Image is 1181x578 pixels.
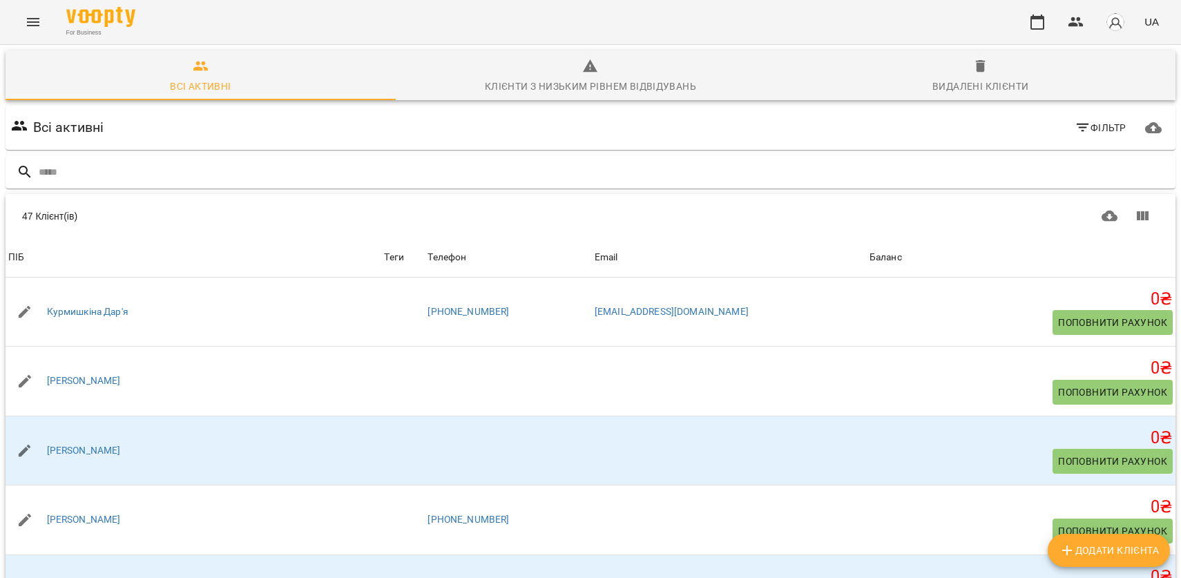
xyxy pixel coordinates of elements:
[428,249,466,266] div: Телефон
[595,249,618,266] div: Sort
[595,249,618,266] div: Email
[485,78,696,95] div: Клієнти з низьким рівнем відвідувань
[1053,449,1173,474] button: Поповнити рахунок
[1053,310,1173,335] button: Поповнити рахунок
[6,194,1175,238] div: Table Toolbar
[870,497,1173,518] h5: 0 ₴
[595,249,864,266] span: Email
[1139,9,1164,35] button: UA
[870,249,902,266] div: Баланс
[47,374,121,388] a: [PERSON_NAME]
[428,306,509,317] a: [PHONE_NUMBER]
[1053,380,1173,405] button: Поповнити рахунок
[428,514,509,525] a: [PHONE_NUMBER]
[33,117,104,138] h6: Всі активні
[17,6,50,39] button: Menu
[1053,519,1173,543] button: Поповнити рахунок
[1059,542,1159,559] span: Додати клієнта
[428,249,466,266] div: Sort
[870,289,1173,310] h5: 0 ₴
[870,249,1173,266] span: Баланс
[1144,15,1159,29] span: UA
[47,513,121,527] a: [PERSON_NAME]
[1093,200,1126,233] button: Завантажити CSV
[170,78,231,95] div: Всі активні
[66,7,135,27] img: Voopty Logo
[1069,115,1132,140] button: Фільтр
[595,306,749,317] a: [EMAIL_ADDRESS][DOMAIN_NAME]
[870,427,1173,449] h5: 0 ₴
[1058,314,1167,331] span: Поповнити рахунок
[1048,534,1170,567] button: Додати клієнта
[932,78,1028,95] div: Видалені клієнти
[1126,200,1159,233] button: Показати колонки
[384,249,422,266] div: Теги
[1075,119,1126,136] span: Фільтр
[870,358,1173,379] h5: 0 ₴
[1058,384,1167,401] span: Поповнити рахунок
[428,249,588,266] span: Телефон
[8,249,24,266] div: ПІБ
[22,209,585,223] div: 47 Клієнт(ів)
[1106,12,1125,32] img: avatar_s.png
[8,249,378,266] span: ПІБ
[47,444,121,458] a: [PERSON_NAME]
[8,249,24,266] div: Sort
[870,249,902,266] div: Sort
[47,305,128,319] a: Курмишкіна Дар'я
[1058,523,1167,539] span: Поповнити рахунок
[1058,453,1167,470] span: Поповнити рахунок
[66,28,135,37] span: For Business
